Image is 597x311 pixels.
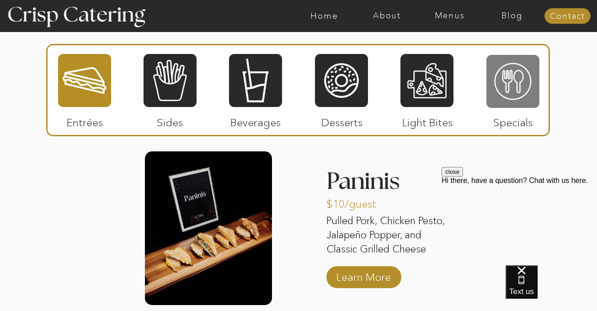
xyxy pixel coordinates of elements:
a: Contact [544,12,591,21]
a: Learn More [333,262,394,288]
a: Home [293,11,356,21]
iframe: podium webchat widget bubble [506,265,597,311]
p: Light Bites [397,107,458,134]
iframe: podium webchat widget prompt [442,167,597,277]
p: Beverages [225,107,286,134]
a: Menus [418,11,481,21]
p: $10/guest [326,188,387,215]
p: Sides [139,107,200,134]
p: Pulled Pork, Chicken Pesto, Jalapeño Popper, and Classic Grilled Cheese [326,214,453,258]
p: Entrées [54,107,115,134]
a: About [356,11,418,21]
h3: Paninis [326,170,453,199]
a: Blog [481,11,544,21]
p: Desserts [311,107,372,134]
p: Specials [482,107,543,134]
